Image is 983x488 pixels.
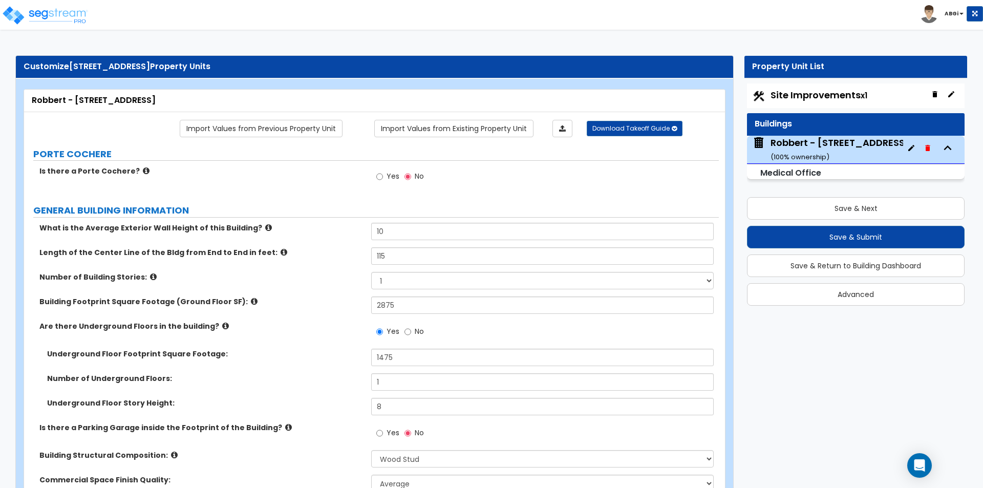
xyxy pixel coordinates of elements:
input: Yes [376,171,383,182]
label: Are there Underground Floors in the building? [39,321,364,331]
a: Import the dynamic attribute values from existing properties. [374,120,533,137]
span: No [415,326,424,336]
label: Is there a Porte Cochere? [39,166,364,176]
span: Yes [387,428,399,438]
i: click for more info! [285,423,292,431]
i: click for more info! [251,298,258,305]
span: Yes [387,171,399,181]
label: GENERAL BUILDING INFORMATION [33,204,719,217]
label: Commercial Space Finish Quality: [39,475,364,485]
div: Customize Property Units [24,61,725,73]
b: ABGi [945,10,958,17]
span: Yes [387,326,399,336]
label: Length of the Center Line of the Bldg from End to End in feet: [39,247,364,258]
small: ( 100 % ownership) [771,152,829,162]
input: No [404,171,411,182]
label: Building Structural Composition: [39,450,364,460]
label: Is there a Parking Garage inside the Footprint of the Building? [39,422,364,433]
button: Save & Return to Building Dashboard [747,254,965,277]
label: Underground Floor Story Height: [47,398,364,408]
div: Property Unit List [752,61,959,73]
a: Import the dynamic attribute values from previous properties. [180,120,343,137]
small: Medical Office [760,167,821,179]
label: Underground Floor Footprint Square Footage: [47,349,364,359]
i: click for more info! [265,224,272,231]
label: Building Footprint Square Footage (Ground Floor SF): [39,296,364,307]
img: avatar.png [920,5,938,23]
label: What is the Average Exterior Wall Height of this Building? [39,223,364,233]
button: Download Takeoff Guide [587,121,682,136]
label: Number of Underground Floors: [47,373,364,384]
input: No [404,428,411,439]
img: Construction.png [752,90,765,103]
div: Robbert - [STREET_ADDRESS] [771,136,909,162]
button: Save & Submit [747,226,965,248]
button: Save & Next [747,197,965,220]
span: No [415,171,424,181]
span: No [415,428,424,438]
span: Site Improvements [771,89,867,101]
button: Advanced [747,283,965,306]
span: Download Takeoff Guide [592,124,670,133]
input: Yes [376,428,383,439]
small: x1 [861,90,867,101]
i: click for more info! [150,273,157,281]
span: Robbert - 6051 N. Eagle Rd [752,136,903,162]
i: click for more info! [143,167,149,175]
div: Open Intercom Messenger [907,453,932,478]
img: building.svg [752,136,765,150]
div: Robbert - [STREET_ADDRESS] [32,95,717,107]
i: click for more info! [171,451,178,459]
label: PORTE COCHERE [33,147,719,161]
i: click for more info! [222,322,229,330]
input: No [404,326,411,337]
i: click for more info! [281,248,287,256]
input: Yes [376,326,383,337]
label: Number of Building Stories: [39,272,364,282]
img: logo_pro_r.png [2,5,89,26]
a: Import the dynamic attributes value through Excel sheet [552,120,572,137]
div: Buildings [755,118,957,130]
span: [STREET_ADDRESS] [69,60,150,72]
